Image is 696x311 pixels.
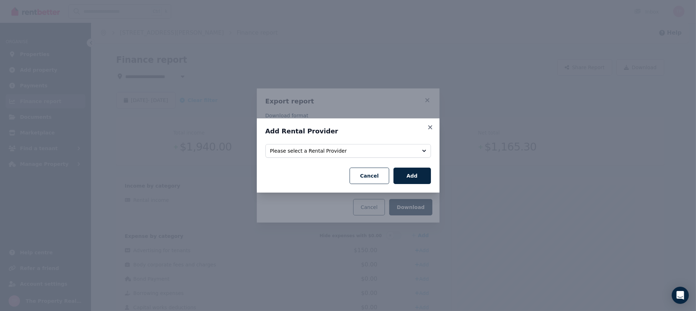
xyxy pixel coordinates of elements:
[270,147,416,154] span: Please select a Rental Provider
[265,144,431,158] button: Please select a Rental Provider
[265,127,431,136] h3: Add Rental Provider
[393,168,431,184] button: Add
[350,168,389,184] button: Cancel
[672,287,689,304] div: Open Intercom Messenger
